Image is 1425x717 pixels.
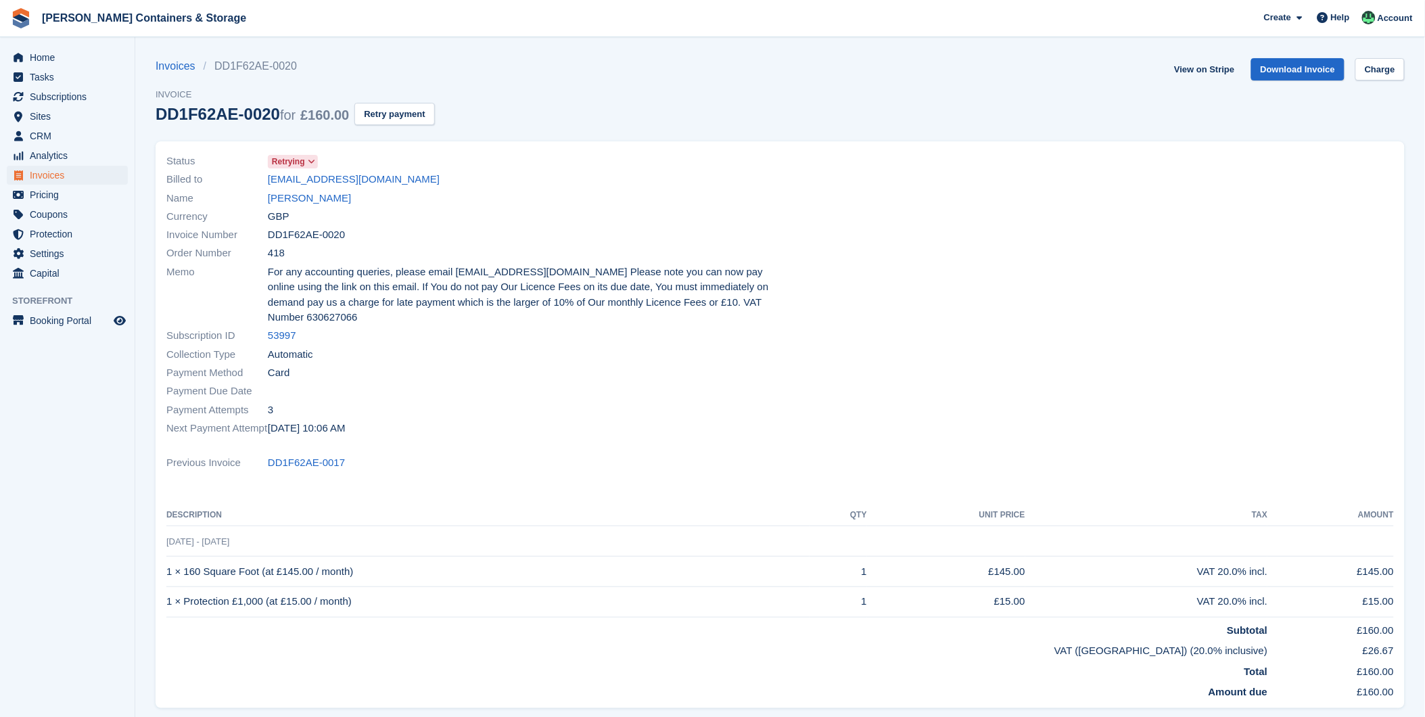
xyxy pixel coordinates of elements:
a: menu [7,87,128,106]
span: Invoices [30,166,111,185]
span: Protection [30,225,111,244]
a: menu [7,311,128,330]
a: Preview store [112,313,128,329]
span: Retrying [272,156,305,168]
span: Currency [166,209,268,225]
span: CRM [30,126,111,145]
a: menu [7,107,128,126]
span: Collection Type [166,347,268,363]
a: menu [7,126,128,145]
th: Unit Price [867,505,1025,526]
th: Amount [1267,505,1394,526]
div: VAT 20.0% incl. [1025,594,1268,609]
span: Sites [30,107,111,126]
th: Description [166,505,810,526]
a: [EMAIL_ADDRESS][DOMAIN_NAME] [268,172,440,187]
td: 1 × Protection £1,000 (at £15.00 / month) [166,586,810,617]
strong: Subtotal [1227,624,1267,636]
a: menu [7,264,128,283]
td: £15.00 [1267,586,1394,617]
a: [PERSON_NAME] Containers & Storage [37,7,252,29]
button: Retry payment [354,103,434,125]
td: 1 [810,586,867,617]
span: Next Payment Attempt [166,421,268,436]
span: Booking Portal [30,311,111,330]
a: Charge [1355,58,1405,80]
span: Invoice [156,88,435,101]
span: 3 [268,402,273,418]
span: Help [1331,11,1350,24]
span: Name [166,191,268,206]
span: Analytics [30,146,111,165]
td: £160.00 [1267,679,1394,700]
div: VAT 20.0% incl. [1025,564,1268,580]
span: Payment Attempts [166,402,268,418]
td: £160.00 [1267,659,1394,680]
td: £15.00 [867,586,1025,617]
strong: Amount due [1209,686,1268,697]
td: 1 × 160 Square Foot (at £145.00 / month) [166,557,810,587]
span: Create [1264,11,1291,24]
a: menu [7,48,128,67]
img: Arjun Preetham [1362,11,1376,24]
a: DD1F62AE-0017 [268,455,345,471]
span: Payment Due Date [166,384,268,399]
span: Previous Invoice [166,455,268,471]
span: Status [166,154,268,169]
a: menu [7,225,128,244]
span: Automatic [268,347,313,363]
span: Invoice Number [166,227,268,243]
span: [DATE] - [DATE] [166,536,229,547]
span: DD1F62AE-0020 [268,227,345,243]
a: menu [7,185,128,204]
td: 1 [810,557,867,587]
td: £145.00 [867,557,1025,587]
a: menu [7,68,128,87]
strong: Total [1244,666,1268,677]
span: Tasks [30,68,111,87]
a: [PERSON_NAME] [268,191,351,206]
a: menu [7,166,128,185]
span: Account [1378,11,1413,25]
td: £145.00 [1267,557,1394,587]
span: Coupons [30,205,111,224]
th: QTY [810,505,867,526]
span: Billed to [166,172,268,187]
span: Capital [30,264,111,283]
span: Pricing [30,185,111,204]
img: stora-icon-8386f47178a22dfd0bd8f6a31ec36ba5ce8667c1dd55bd0f319d3a0aa187defe.svg [11,8,31,28]
div: DD1F62AE-0020 [156,105,349,123]
span: Storefront [12,294,135,308]
nav: breadcrumbs [156,58,435,74]
span: Home [30,48,111,67]
a: menu [7,205,128,224]
a: Retrying [268,154,318,169]
span: Payment Method [166,365,268,381]
span: Settings [30,244,111,263]
span: £160.00 [300,108,349,122]
a: menu [7,146,128,165]
td: VAT ([GEOGRAPHIC_DATA]) (20.0% inclusive) [166,638,1267,659]
a: Invoices [156,58,204,74]
span: Order Number [166,246,268,261]
a: menu [7,244,128,263]
span: Subscription ID [166,328,268,344]
a: Download Invoice [1251,58,1345,80]
span: For any accounting queries, please email [EMAIL_ADDRESS][DOMAIN_NAME] Please note you can now pay... [268,264,772,325]
td: £160.00 [1267,617,1394,638]
time: 2025-09-25 09:06:09 UTC [268,421,346,436]
span: GBP [268,209,289,225]
th: Tax [1025,505,1268,526]
span: Card [268,365,290,381]
a: View on Stripe [1169,58,1240,80]
span: 418 [268,246,285,261]
span: for [280,108,296,122]
a: 53997 [268,328,296,344]
span: Memo [166,264,268,325]
td: £26.67 [1267,638,1394,659]
span: Subscriptions [30,87,111,106]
